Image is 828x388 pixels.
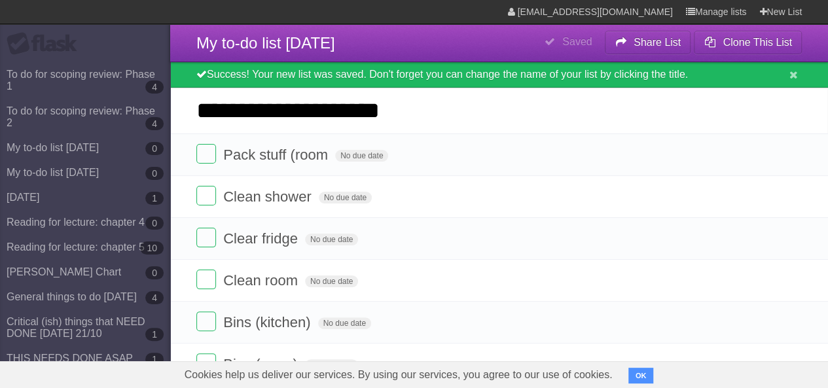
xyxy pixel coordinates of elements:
label: Done [196,228,216,247]
div: Success! Your new list was saved. Don't forget you can change the name of your list by clicking t... [170,62,828,88]
span: Bins (kitchen) [223,314,314,330]
button: Clone This List [694,31,802,54]
b: 0 [145,167,164,180]
b: Clone This List [723,37,792,48]
b: 0 [145,217,164,230]
span: Bins (room) [223,356,301,372]
b: 4 [145,80,164,94]
label: Done [196,144,216,164]
span: No due date [319,192,372,203]
label: Done [196,311,216,331]
b: 4 [145,291,164,304]
span: Clear fridge [223,230,301,247]
b: Share List [634,37,681,48]
span: Clean shower [223,188,315,205]
button: Share List [605,31,691,54]
span: Clean room [223,272,301,289]
label: Done [196,270,216,289]
div: Flask [7,32,85,56]
b: 1 [145,192,164,205]
button: OK [628,368,654,383]
b: 1 [145,328,164,341]
b: Saved [562,36,592,47]
span: Cookies help us deliver our services. By using our services, you agree to our use of cookies. [171,362,626,388]
b: 0 [145,266,164,279]
b: 10 [140,241,164,255]
b: 1 [145,353,164,366]
span: No due date [335,150,388,162]
span: My to-do list [DATE] [196,34,335,52]
b: 4 [145,117,164,130]
span: Pack stuff (room [223,147,331,163]
b: 0 [145,142,164,155]
span: No due date [305,234,358,245]
span: No due date [305,359,358,371]
label: Done [196,186,216,205]
span: No due date [318,317,371,329]
span: No due date [305,275,358,287]
label: Done [196,353,216,373]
